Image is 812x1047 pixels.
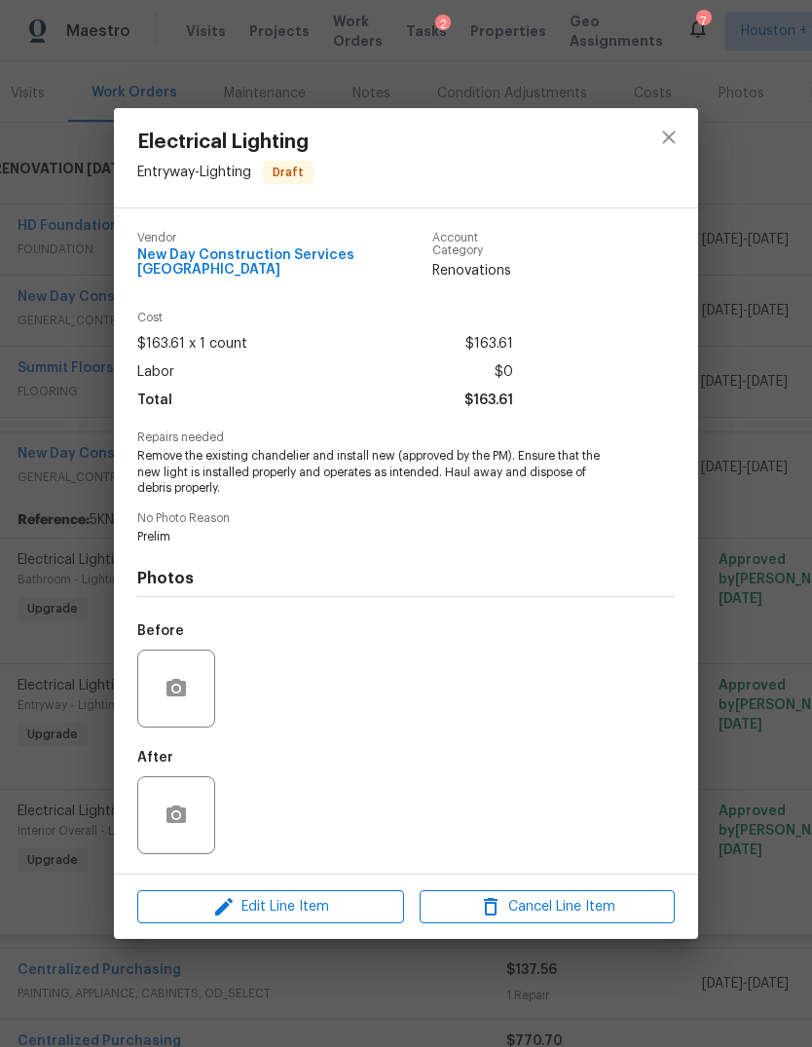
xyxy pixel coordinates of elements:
span: $0 [495,358,513,387]
span: Renovations [432,261,513,280]
span: Electrical Lighting [137,131,314,153]
button: Cancel Line Item [420,890,675,924]
h5: After [137,751,173,765]
span: New Day Construction Services [GEOGRAPHIC_DATA] [137,248,432,278]
span: Cost [137,312,513,324]
span: Repairs needed [137,431,675,444]
span: Labor [137,358,174,387]
h4: Photos [137,569,675,588]
span: Cancel Line Item [425,895,669,919]
span: Entryway - Lighting [137,165,251,178]
span: Remove the existing chandelier and install new (approved by the PM). Ensure that the new light is... [137,448,621,497]
span: Total [137,387,172,415]
div: 7 [696,12,710,31]
span: $163.61 [465,330,513,358]
span: Account Category [432,232,513,257]
span: $163.61 x 1 count [137,330,247,358]
h5: Before [137,624,184,638]
span: Vendor [137,232,432,244]
span: Prelim [137,529,621,545]
button: Edit Line Item [137,890,404,924]
span: $163.61 [464,387,513,415]
span: No Photo Reason [137,512,675,525]
button: close [646,114,692,161]
span: Edit Line Item [143,895,398,919]
span: Draft [265,163,312,182]
div: 2 [435,15,451,34]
